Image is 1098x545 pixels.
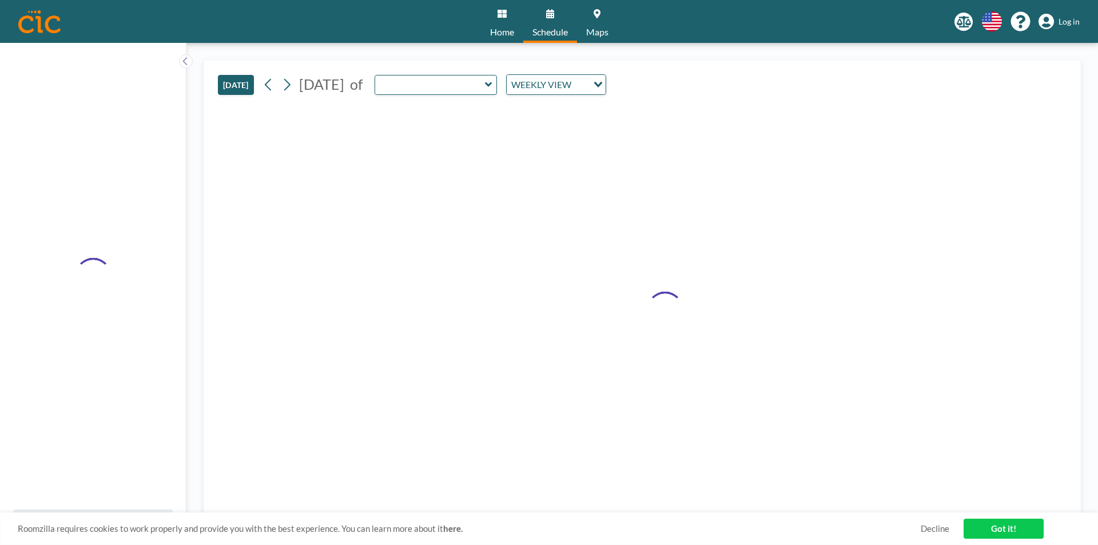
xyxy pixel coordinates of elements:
a: here. [443,523,463,534]
input: Search for option [575,77,587,92]
span: [DATE] [299,75,344,93]
a: Got it! [964,519,1044,539]
div: Search for option [507,75,606,94]
span: WEEKLY VIEW [509,77,574,92]
span: Roomzilla requires cookies to work properly and provide you with the best experience. You can lea... [18,523,921,534]
span: Schedule [532,27,568,37]
a: Log in [1039,14,1080,30]
span: of [350,75,363,93]
img: organization-logo [18,10,61,33]
span: Log in [1059,17,1080,27]
button: [DATE] [218,75,254,95]
button: All resources [14,510,173,531]
a: Decline [921,523,949,534]
span: Home [490,27,514,37]
span: Maps [586,27,608,37]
